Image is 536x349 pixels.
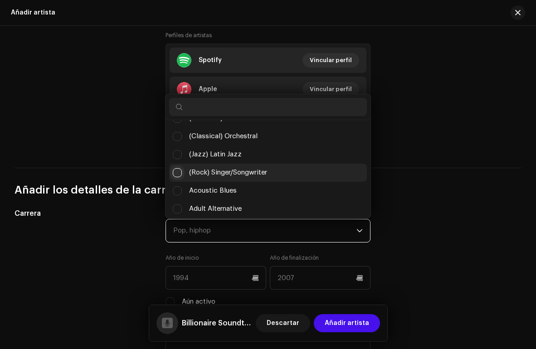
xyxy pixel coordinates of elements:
label: Aún activo [182,297,215,307]
li: (Jazz) Latin Jazz [169,145,367,164]
button: Añadir artista [314,314,380,332]
h3: Añadir los detalles de la carrera [15,183,521,197]
button: Vincular perfil [302,53,359,68]
div: Apple [199,86,217,93]
span: Adult Alternative [189,204,242,214]
li: (Rock) Singer/Songwriter [169,164,367,182]
input: 2007 [270,266,370,290]
span: Vincular perfil [310,51,352,69]
input: 1994 [166,266,266,290]
small: Año de inicio [166,255,199,261]
button: Descartar [256,314,310,332]
small: Año de finalización [270,255,319,261]
span: Vincular perfil [310,80,352,98]
span: (Jazz) Latin Jazz [189,150,242,160]
div: Spotify [199,57,222,64]
small: Perfiles de artistas [166,31,212,40]
h5: Carrera [15,208,151,219]
h5: Billionaire Soundtrack [182,318,252,329]
li: Acoustic Blues [169,182,367,200]
li: Adult Alternative [169,200,367,218]
button: Vincular perfil [302,82,359,97]
div: Pop, hiphop [173,219,356,242]
span: (Classical) Orchestral [189,131,258,141]
span: Descartar [267,314,299,332]
span: (Rock) Singer/Songwriter [189,168,267,178]
span: Acoustic Blues [189,186,237,196]
li: (Classical) Orchestral [169,127,367,145]
span: Añadir artista [325,314,369,332]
